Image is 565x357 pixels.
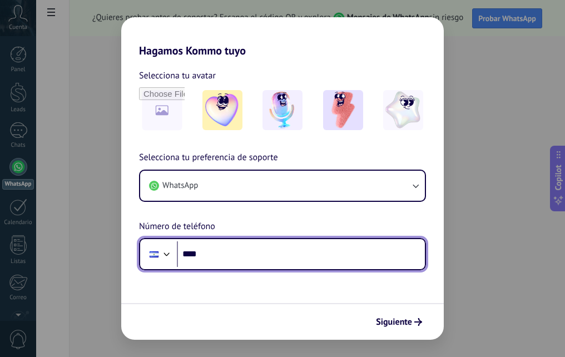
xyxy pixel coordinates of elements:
div: El Salvador: + 503 [143,242,165,266]
span: Selecciona tu preferencia de soporte [139,151,278,165]
img: -3.jpeg [323,90,363,130]
img: -1.jpeg [202,90,242,130]
button: Siguiente [371,313,427,331]
span: WhatsApp [162,180,198,191]
img: -2.jpeg [262,90,303,130]
h2: Hagamos Kommo tuyo [121,17,444,57]
span: Siguiente [376,318,412,326]
span: Selecciona tu avatar [139,68,216,83]
img: -4.jpeg [383,90,423,130]
button: WhatsApp [140,171,425,201]
span: Número de teléfono [139,220,215,234]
